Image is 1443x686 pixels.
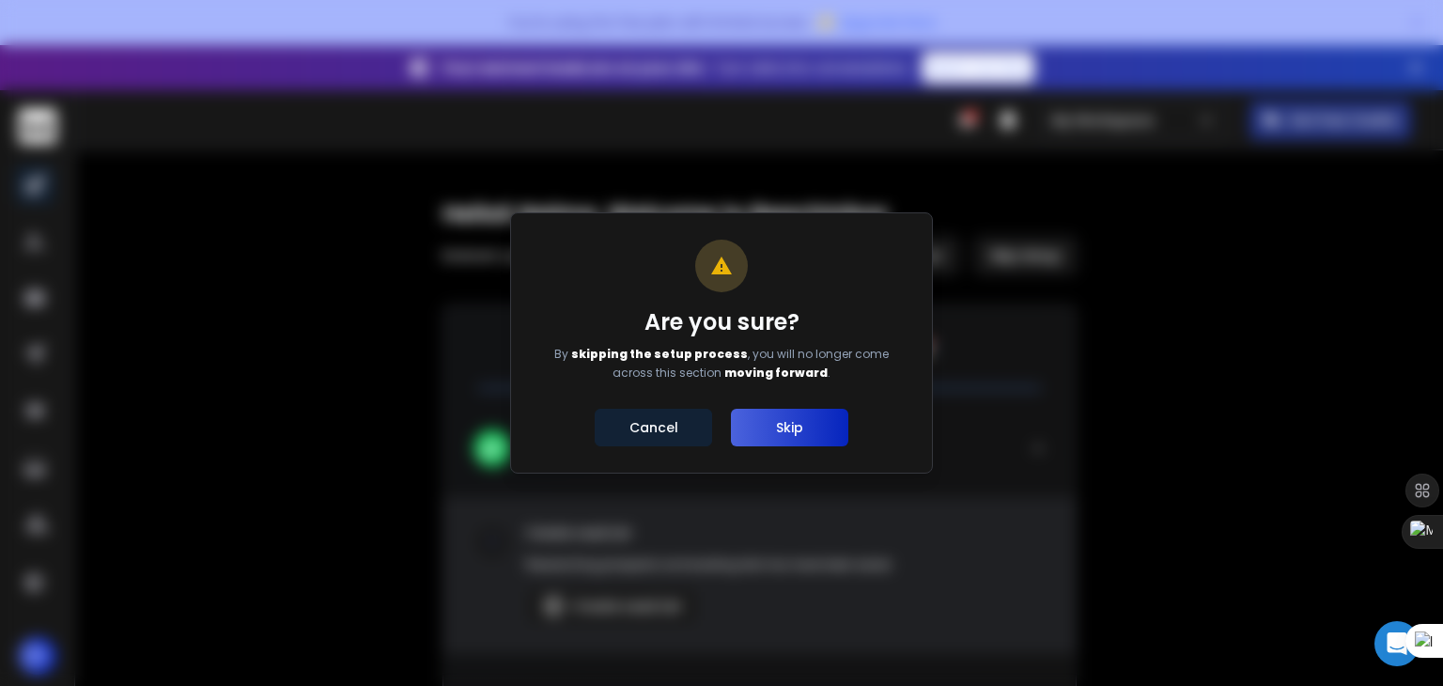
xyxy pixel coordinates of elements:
[571,346,748,362] span: skipping the setup process
[1374,621,1420,666] div: Open Intercom Messenger
[537,307,906,337] h1: Are you sure?
[537,345,906,382] p: By , you will no longer come across this section .
[724,365,828,381] span: moving forward
[595,409,712,446] button: Cancel
[731,409,848,446] button: Skip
